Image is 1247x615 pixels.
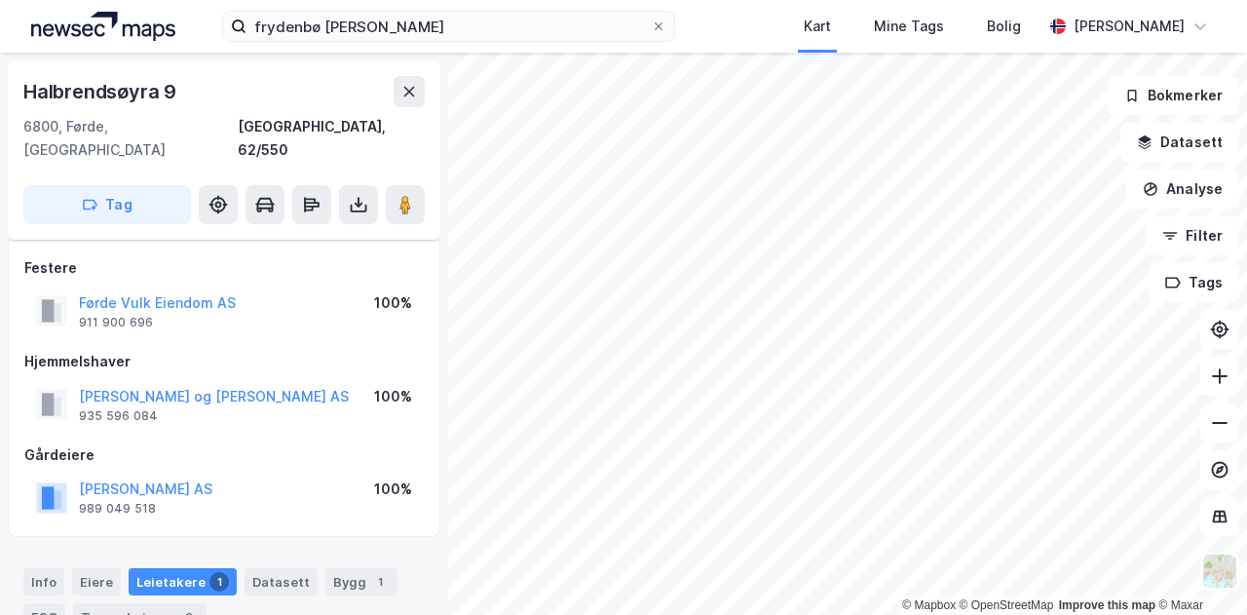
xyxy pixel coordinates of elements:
[245,568,318,596] div: Datasett
[1108,76,1239,115] button: Bokmerker
[23,568,64,596] div: Info
[129,568,237,596] div: Leietakere
[987,15,1021,38] div: Bolig
[246,12,651,41] input: Søk på adresse, matrikkel, gårdeiere, leietakere eller personer
[960,598,1054,612] a: OpenStreetMap
[1149,263,1239,302] button: Tags
[1126,170,1239,209] button: Analyse
[79,408,158,424] div: 935 596 084
[24,350,424,373] div: Hjemmelshaver
[1146,216,1239,255] button: Filter
[72,568,121,596] div: Eiere
[374,385,412,408] div: 100%
[23,115,238,162] div: 6800, Førde, [GEOGRAPHIC_DATA]
[902,598,956,612] a: Mapbox
[1120,123,1239,162] button: Datasett
[23,185,191,224] button: Tag
[370,572,390,592] div: 1
[1150,521,1247,615] div: Kontrollprogram for chat
[325,568,397,596] div: Bygg
[31,12,175,41] img: logo.a4113a55bc3d86da70a041830d287a7e.svg
[804,15,831,38] div: Kart
[1150,521,1247,615] iframe: Chat Widget
[24,443,424,467] div: Gårdeiere
[209,572,229,592] div: 1
[1074,15,1185,38] div: [PERSON_NAME]
[24,256,424,280] div: Festere
[23,76,180,107] div: Halbrendsøyra 9
[79,315,153,330] div: 911 900 696
[238,115,425,162] div: [GEOGRAPHIC_DATA], 62/550
[874,15,944,38] div: Mine Tags
[79,501,156,517] div: 989 049 518
[374,478,412,501] div: 100%
[374,291,412,315] div: 100%
[1059,598,1155,612] a: Improve this map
